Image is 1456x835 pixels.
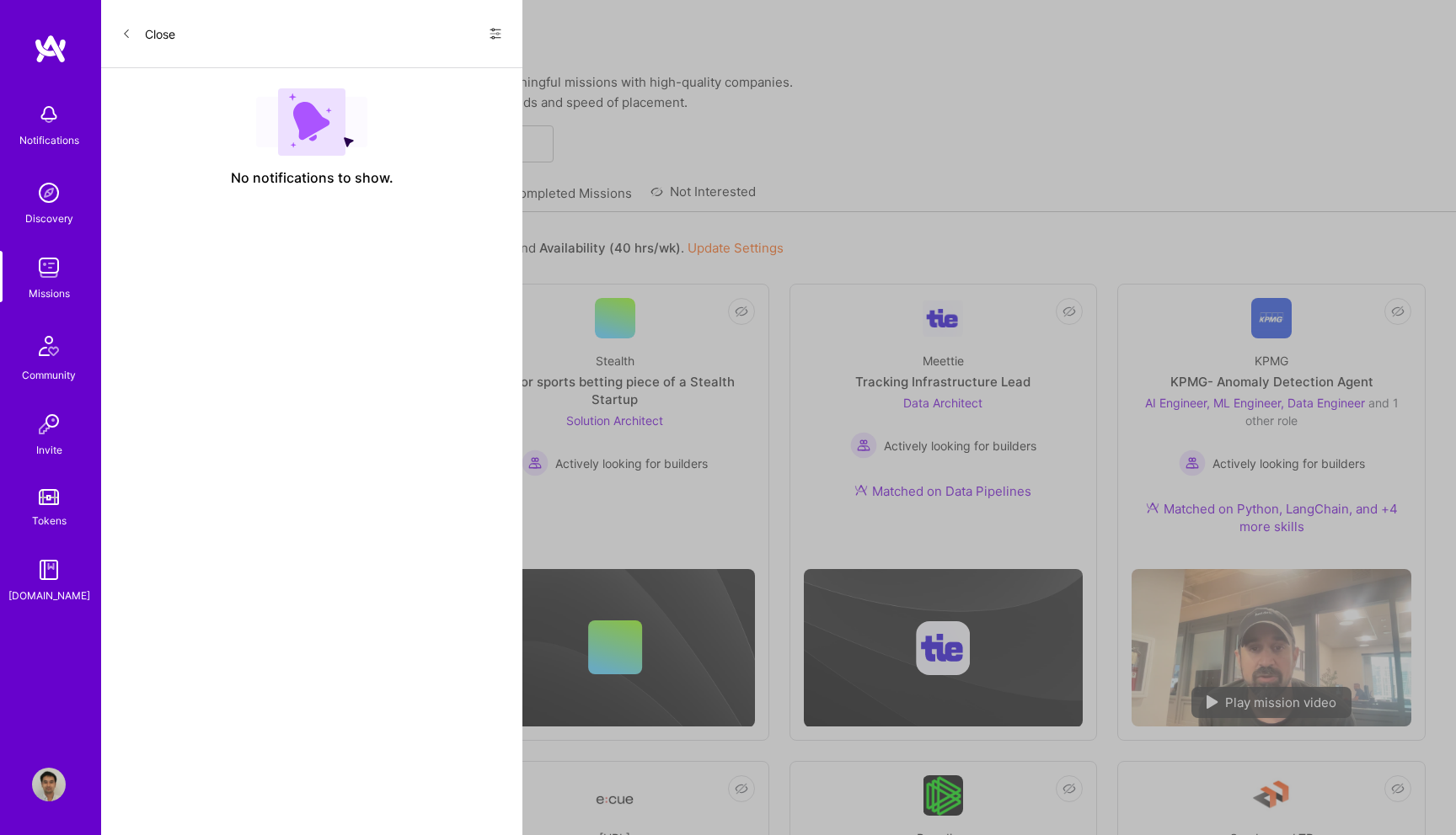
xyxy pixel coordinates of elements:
img: empty [256,88,367,156]
img: logo [34,34,67,64]
div: Invite [36,441,62,459]
img: tokens [39,489,59,505]
div: Discovery [25,210,73,227]
div: [DOMAIN_NAME] [8,587,90,604]
a: User Avatar [28,768,70,801]
img: Invite [32,407,66,441]
img: guide book [32,553,66,587]
img: User Avatar [32,768,66,801]
img: Community [29,326,69,366]
button: Close [121,20,175,47]
img: discovery [32,176,66,210]
div: Tokens [32,512,67,529]
div: Missions [29,285,70,302]
div: Community [22,366,76,384]
img: teamwork [32,251,66,285]
span: No notifications to show. [231,169,393,187]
